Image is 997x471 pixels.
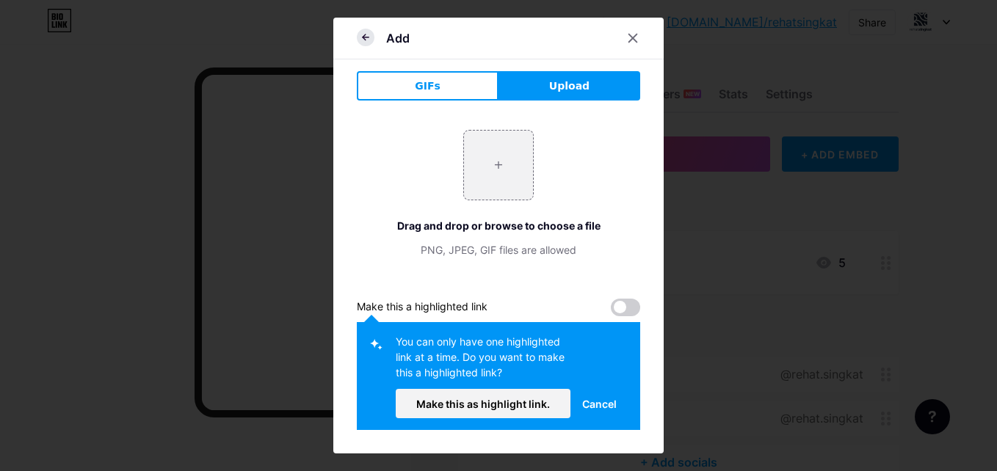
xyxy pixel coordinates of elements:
div: You can only have one highlighted link at a time. Do you want to make this a highlighted link? [396,334,570,389]
span: Cancel [582,396,617,412]
button: Upload [498,71,640,101]
span: Upload [549,78,590,94]
div: PNG, JPEG, GIF files are allowed [357,242,640,258]
div: Drag and drop or browse to choose a file [357,218,640,233]
span: Make this as highlight link. [416,398,550,410]
div: Add [386,29,410,47]
span: GIFs [415,78,441,94]
button: Cancel [570,389,628,418]
button: Make this as highlight link. [396,389,570,418]
button: GIFs [357,71,498,101]
div: Make this a highlighted link [357,299,487,316]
